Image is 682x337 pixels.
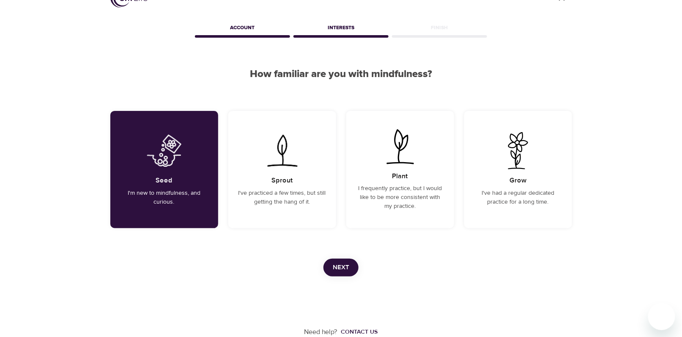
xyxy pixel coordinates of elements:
img: I'm new to mindfulness, and curious. [143,132,186,169]
h5: Sprout [271,176,293,185]
img: I frequently practice, but I would like to be more consistent with my practice. [379,128,422,165]
p: Need help? [304,327,338,337]
a: Contact us [338,328,378,336]
div: Contact us [341,328,378,336]
span: Next [333,262,349,273]
button: Next [323,259,359,276]
img: I've practiced a few times, but still getting the hang of it. [261,132,304,169]
h2: How familiar are you with mindfulness? [110,68,572,80]
h5: Grow [509,176,526,185]
div: I'm new to mindfulness, and curious.SeedI'm new to mindfulness, and curious. [110,111,218,228]
h5: Seed [156,176,173,185]
div: I frequently practice, but I would like to be more consistent with my practice.PlantI frequently ... [346,111,454,228]
p: I've practiced a few times, but still getting the hang of it. [238,189,326,207]
div: I've practiced a few times, but still getting the hang of it.SproutI've practiced a few times, bu... [228,111,336,228]
div: I've had a regular dedicated practice for a long time.GrowI've had a regular dedicated practice f... [464,111,572,228]
h5: Plant [392,172,408,181]
p: I'm new to mindfulness, and curious. [121,189,208,207]
iframe: Button to launch messaging window [648,303,675,330]
p: I've had a regular dedicated practice for a long time. [474,189,562,207]
img: I've had a regular dedicated practice for a long time. [497,132,540,169]
p: I frequently practice, but I would like to be more consistent with my practice. [356,184,444,211]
